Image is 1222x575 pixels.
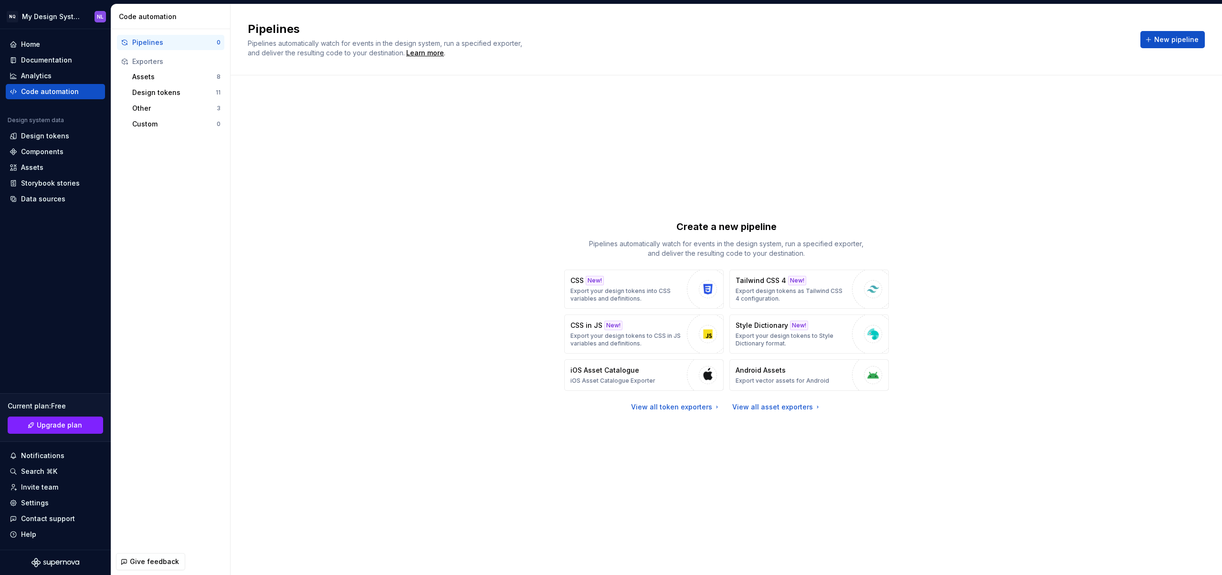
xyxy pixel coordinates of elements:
a: Invite team [6,480,105,495]
div: Analytics [21,71,52,81]
a: Upgrade plan [8,417,103,434]
span: Upgrade plan [37,420,82,430]
button: Design tokens11 [128,85,224,100]
p: CSS [570,276,584,285]
svg: Supernova Logo [32,558,79,567]
div: 8 [217,73,221,81]
div: Assets [21,163,43,172]
span: . [405,50,445,57]
a: Storybook stories [6,176,105,191]
a: Home [6,37,105,52]
a: Design tokens [6,128,105,144]
div: 0 [217,120,221,128]
p: Tailwind CSS 4 [736,276,786,285]
div: 11 [216,89,221,96]
p: Export vector assets for Android [736,377,829,385]
div: Code automation [21,87,79,96]
button: Android AssetsExport vector assets for Android [729,359,889,391]
div: Home [21,40,40,49]
p: Pipelines automatically watch for events in the design system, run a specified exporter, and deli... [583,239,870,258]
div: Documentation [21,55,72,65]
button: New pipeline [1140,31,1205,48]
button: Custom0 [128,116,224,132]
p: Create a new pipeline [676,220,777,233]
p: iOS Asset Catalogue Exporter [570,377,655,385]
div: Assets [132,72,217,82]
a: Analytics [6,68,105,84]
div: New! [604,321,622,330]
p: Export your design tokens to CSS in JS variables and definitions. [570,332,682,347]
button: Notifications [6,448,105,463]
div: New! [790,321,808,330]
button: Tailwind CSS 4New!Export design tokens as Tailwind CSS 4 configuration. [729,270,889,309]
p: Style Dictionary [736,321,788,330]
button: Give feedback [116,553,185,570]
div: 0 [217,39,221,46]
span: New pipeline [1154,35,1199,44]
div: Design system data [8,116,64,124]
p: Export design tokens as Tailwind CSS 4 configuration. [736,287,847,303]
div: Settings [21,498,49,508]
div: Other [132,104,217,113]
button: CSS in JSNew!Export your design tokens to CSS in JS variables and definitions. [564,314,724,354]
div: Custom [132,119,217,129]
span: Pipelines automatically watch for events in the design system, run a specified exporter, and deli... [248,39,524,57]
a: Components [6,144,105,159]
button: Help [6,527,105,542]
a: Learn more [406,48,444,58]
a: Assets [6,160,105,175]
div: Code automation [119,12,226,21]
div: Exporters [132,57,221,66]
div: New! [788,276,806,285]
a: Settings [6,495,105,511]
div: Design tokens [132,88,216,97]
div: New! [586,276,604,285]
button: CSSNew!Export your design tokens into CSS variables and definitions. [564,270,724,309]
a: Code automation [6,84,105,99]
div: Invite team [21,482,58,492]
button: Assets8 [128,69,224,84]
div: Help [21,530,36,539]
p: Android Assets [736,366,786,375]
div: Data sources [21,194,65,204]
button: NQMy Design SystemNL [2,6,109,27]
p: Export your design tokens to Style Dictionary format. [736,332,847,347]
h2: Pipelines [248,21,1129,37]
div: Contact support [21,514,75,523]
div: 3 [217,105,221,112]
p: iOS Asset Catalogue [570,366,639,375]
div: Current plan : Free [8,401,103,411]
button: Search ⌘K [6,464,105,479]
div: Notifications [21,451,64,460]
a: View all asset exporters [732,402,822,412]
div: Components [21,147,63,157]
span: Give feedback [130,557,179,566]
button: Pipelines0 [117,35,224,50]
div: Search ⌘K [21,467,57,476]
button: Other3 [128,101,224,116]
div: Design tokens [21,131,69,141]
button: iOS Asset CatalogueiOS Asset Catalogue Exporter [564,359,724,391]
a: View all token exporters [631,402,721,412]
button: Contact support [6,511,105,526]
div: NQ [7,11,18,22]
button: Style DictionaryNew!Export your design tokens to Style Dictionary format. [729,314,889,354]
a: Data sources [6,191,105,207]
p: CSS in JS [570,321,602,330]
a: Documentation [6,52,105,68]
div: Pipelines [132,38,217,47]
div: NL [97,13,104,21]
p: Export your design tokens into CSS variables and definitions. [570,287,682,303]
div: Storybook stories [21,178,80,188]
div: My Design System [22,12,83,21]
